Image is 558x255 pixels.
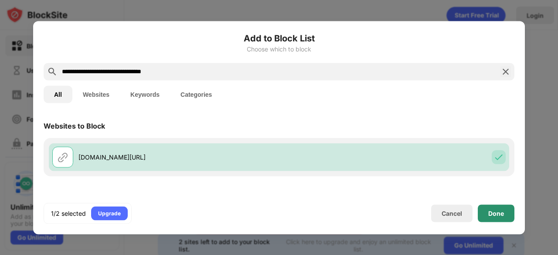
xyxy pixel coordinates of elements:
div: 1/2 selected [51,209,86,218]
button: Keywords [120,85,170,103]
h6: Add to Block List [44,31,514,44]
button: All [44,85,72,103]
div: [DOMAIN_NAME][URL] [78,153,279,162]
img: url.svg [58,152,68,162]
img: search-close [500,66,511,77]
div: Cancel [442,210,462,217]
img: search.svg [47,66,58,77]
button: Websites [72,85,120,103]
div: Websites to Block [44,121,105,130]
div: Done [488,210,504,217]
button: Categories [170,85,222,103]
div: Choose which to block [44,45,514,52]
div: Upgrade [98,209,121,218]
